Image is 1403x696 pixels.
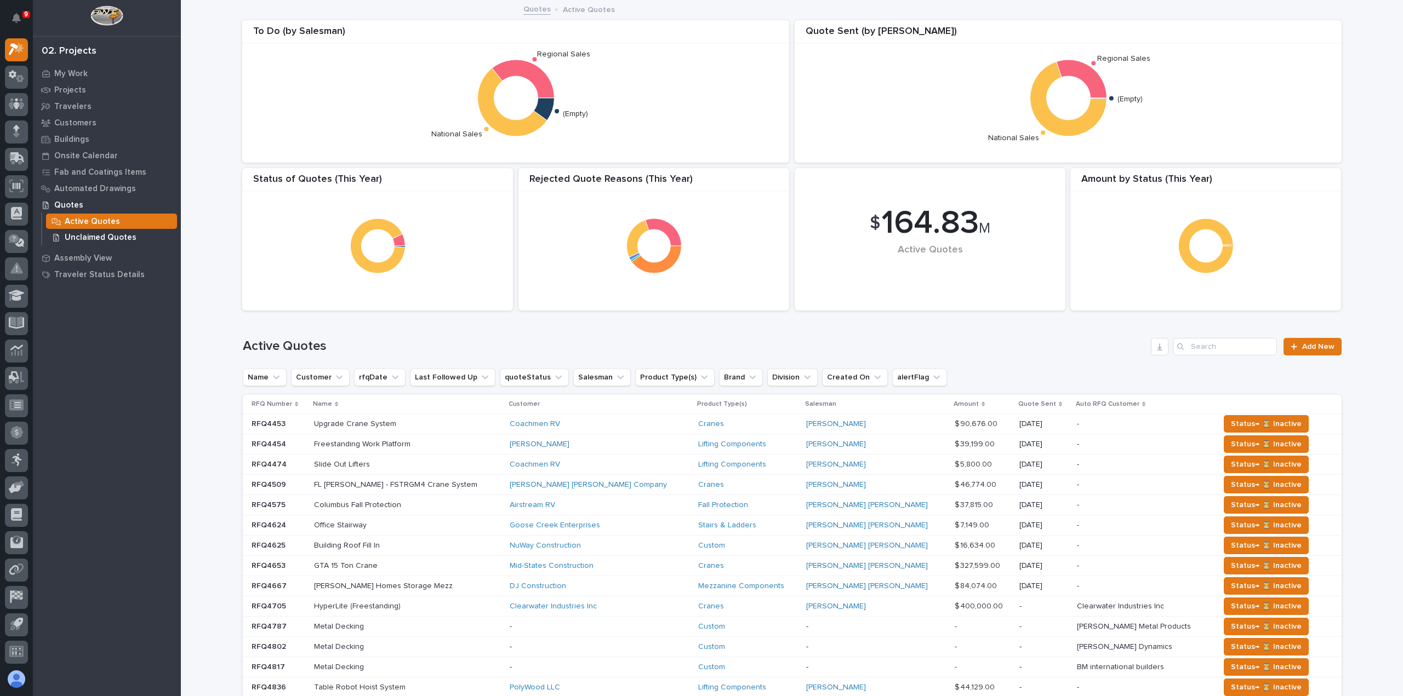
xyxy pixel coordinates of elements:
[33,266,181,283] a: Traveler Status Details
[54,254,112,263] p: Assembly View
[42,45,96,57] div: 02. Projects
[24,10,28,18] p: 9
[291,369,350,386] button: Customer
[1019,460,1068,469] p: [DATE]
[354,369,406,386] button: rfqDate
[314,539,382,550] p: Building Roof Fill In
[33,164,181,180] a: Fab and Coatings Items
[1173,338,1277,355] input: Search
[1224,476,1309,493] button: Status→ ⏳ Inactive
[955,559,1002,571] p: $ 327,599.00
[1224,435,1309,453] button: Status→ ⏳ Inactive
[806,561,928,571] a: [PERSON_NAME] [PERSON_NAME]
[1231,519,1302,532] span: Status→ ⏳ Inactive
[33,114,181,131] a: Customers
[698,419,724,429] a: Cranes
[955,498,995,510] p: $ 37,815.00
[1019,582,1068,591] p: [DATE]
[314,660,366,672] p: Metal Decking
[955,660,959,672] p: -
[573,369,631,386] button: Salesman
[1077,620,1193,631] p: [PERSON_NAME] Metal Products
[65,217,120,227] p: Active Quotes
[1077,640,1174,652] p: [PERSON_NAME] Dynamics
[806,541,928,550] a: [PERSON_NAME] [PERSON_NAME]
[1224,496,1309,514] button: Status→ ⏳ Inactive
[698,561,724,571] a: Cranes
[635,369,715,386] button: Product Type(s)
[1231,559,1302,572] span: Status→ ⏳ Inactive
[54,69,88,79] p: My Work
[509,398,540,410] p: Customer
[314,620,366,631] p: Metal Decking
[806,419,866,429] a: [PERSON_NAME]
[806,480,866,490] a: [PERSON_NAME]
[243,434,1342,455] tr: RFQ4454RFQ4454 Freestanding Work PlatformFreestanding Work Platform [PERSON_NAME] Lifting Compone...
[806,642,946,652] p: -
[1224,678,1309,696] button: Status→ ⏳ Inactive
[510,440,569,449] a: [PERSON_NAME]
[243,596,1342,617] tr: RFQ4705RFQ4705 HyperLite (Freestanding)HyperLite (Freestanding) Clearwater Industries Inc Cranes ...
[698,582,784,591] a: Mezzanine Components
[537,50,590,58] text: Regional Sales
[510,602,597,611] a: Clearwater Industries Inc
[1231,539,1302,552] span: Status→ ⏳ Inactive
[313,398,332,410] p: Name
[243,556,1342,576] tr: RFQ4653RFQ4653 GTA 15 Ton CraneGTA 15 Ton Crane Mid-States Construction Cranes [PERSON_NAME] [PER...
[314,681,408,692] p: Table Robot Hoist System
[252,681,288,692] p: RFQ4836
[1224,557,1309,574] button: Status→ ⏳ Inactive
[698,622,725,631] a: Custom
[563,110,588,118] text: (Empty)
[252,539,288,550] p: RFQ4625
[1231,660,1302,674] span: Status→ ⏳ Inactive
[1231,438,1302,451] span: Status→ ⏳ Inactive
[955,438,997,449] p: $ 39,199.00
[243,369,287,386] button: Name
[806,440,866,449] a: [PERSON_NAME]
[806,683,866,692] a: [PERSON_NAME]
[243,455,1342,475] tr: RFQ4474RFQ4474 Slide Out LiftersSlide Out Lifters Coachmen RV Lifting Components [PERSON_NAME] $ ...
[431,131,482,139] text: National Sales
[1117,95,1143,103] text: (Empty)
[54,118,96,128] p: Customers
[698,683,766,692] a: Lifting Components
[242,26,789,44] div: To Do (by Salesman)
[5,668,28,691] button: users-avatar
[1019,622,1068,631] p: -
[1077,458,1081,469] p: -
[1097,55,1150,62] text: Regional Sales
[243,414,1342,434] tr: RFQ4453RFQ4453 Upgrade Crane SystemUpgrade Crane System Coachmen RV Cranes [PERSON_NAME] $ 90,676...
[870,213,880,234] span: $
[1019,642,1068,652] p: -
[1224,456,1309,473] button: Status→ ⏳ Inactive
[252,417,288,429] p: RFQ4453
[518,174,789,192] div: Rejected Quote Reasons (This Year)
[33,197,181,213] a: Quotes
[1224,516,1309,534] button: Status→ ⏳ Inactive
[252,600,288,611] p: RFQ4705
[252,559,288,571] p: RFQ4653
[697,398,747,410] p: Product Type(s)
[1019,480,1068,490] p: [DATE]
[1077,579,1081,591] p: -
[510,642,690,652] p: -
[314,438,413,449] p: Freestanding Work Platform
[1019,521,1068,530] p: [DATE]
[314,417,398,429] p: Upgrade Crane System
[1224,537,1309,554] button: Status→ ⏳ Inactive
[510,419,560,429] a: Coachmen RV
[1231,600,1302,613] span: Status→ ⏳ Inactive
[1302,343,1334,350] span: Add New
[1224,618,1309,635] button: Status→ ⏳ Inactive
[805,398,836,410] p: Salesman
[1231,579,1302,593] span: Status→ ⏳ Inactive
[33,131,181,147] a: Buildings
[1231,498,1302,511] span: Status→ ⏳ Inactive
[563,3,615,15] p: Active Quotes
[1284,338,1341,355] a: Add New
[955,458,994,469] p: $ 5,800.00
[42,229,181,245] a: Unclaimed Quotes
[1077,681,1081,692] p: -
[795,26,1342,44] div: Quote Sent (by [PERSON_NAME])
